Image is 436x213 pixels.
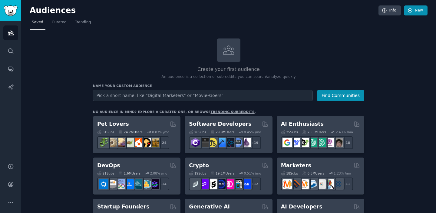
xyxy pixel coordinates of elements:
[75,20,91,25] span: Trending
[308,179,317,189] img: Emailmarketing
[291,138,300,147] img: DeepSeek
[97,120,129,128] h2: Pet Lovers
[316,179,326,189] img: googleads
[32,20,43,25] span: Saved
[325,179,334,189] img: MarketingResearch
[97,130,114,134] div: 31 Sub s
[248,178,261,190] div: + 12
[4,5,18,16] img: GummySearch logo
[333,138,343,147] img: ArtificalIntelligence
[340,136,353,149] div: + 18
[281,171,298,175] div: 18 Sub s
[189,120,251,128] h2: Software Developers
[334,171,351,175] div: 1.23 % /mo
[208,138,217,147] img: learnjavascript
[216,179,226,189] img: web3
[107,138,117,147] img: ballpython
[404,5,428,16] a: New
[244,171,261,175] div: 0.51 % /mo
[242,138,251,147] img: elixir
[282,138,292,147] img: GoogleGeminiAI
[133,138,142,147] img: cockatiel
[210,171,234,175] div: 19.1M Users
[150,179,159,189] img: PlatformEngineers
[189,130,206,134] div: 26 Sub s
[378,5,401,16] a: Info
[116,138,125,147] img: leopardgeckos
[302,171,324,175] div: 6.5M Users
[316,138,326,147] img: chatgpt_prompts_
[150,171,167,175] div: 2.08 % /mo
[52,20,67,25] span: Curated
[333,179,343,189] img: OnlineMarketing
[281,130,298,134] div: 25 Sub s
[141,179,151,189] img: aws_cdk
[99,179,108,189] img: azuredevops
[93,74,364,80] p: An audience is a collection of subreddits you can search/analyze quickly
[157,178,169,190] div: + 14
[281,162,311,169] h2: Marketers
[141,138,151,147] img: PetAdvice
[299,179,309,189] img: AskMarketing
[248,136,261,149] div: + 19
[282,179,292,189] img: content_marketing
[233,179,243,189] img: CryptoNews
[281,120,324,128] h2: AI Enthusiasts
[73,18,93,30] a: Trending
[281,203,322,211] h2: AI Developers
[97,171,114,175] div: 21 Sub s
[30,18,45,30] a: Saved
[107,179,117,189] img: AWS_Certified_Experts
[225,138,234,147] img: reactnative
[317,90,364,101] button: Find Communities
[302,130,326,134] div: 20.3M Users
[325,138,334,147] img: OpenAIDev
[199,138,209,147] img: software
[150,138,159,147] img: dogbreed
[97,203,149,211] h2: Startup Founders
[124,138,134,147] img: turtle
[299,138,309,147] img: AItoolsCatalog
[93,84,364,88] h3: Name your custom audience
[225,179,234,189] img: defiblockchain
[50,18,69,30] a: Curated
[244,130,261,134] div: 0.45 % /mo
[93,66,364,73] h2: Create your first audience
[210,130,234,134] div: 29.9M Users
[189,171,206,175] div: 19 Sub s
[93,110,256,114] div: No audience in mind? Explore a curated one, or browse .
[99,138,108,147] img: herpetology
[242,179,251,189] img: defi_
[124,179,134,189] img: DevOpsLinks
[118,130,142,134] div: 24.2M Users
[152,130,169,134] div: 0.83 % /mo
[199,179,209,189] img: 0xPolygon
[308,138,317,147] img: chatgpt_promptDesign
[30,6,378,15] h2: Audiences
[133,179,142,189] img: platformengineering
[216,138,226,147] img: iOSProgramming
[291,179,300,189] img: bigseo
[189,203,230,211] h2: Generative AI
[189,162,209,169] h2: Crypto
[93,90,313,101] input: Pick a short name, like "Digital Marketers" or "Movie-Goers"
[340,178,353,190] div: + 11
[336,130,353,134] div: 2.43 % /mo
[116,179,125,189] img: Docker_DevOps
[210,110,254,114] a: trending subreddits
[208,179,217,189] img: ethstaker
[157,136,169,149] div: + 24
[233,138,243,147] img: AskComputerScience
[97,162,120,169] h2: DevOps
[118,171,140,175] div: 1.6M Users
[191,138,200,147] img: csharp
[191,179,200,189] img: ethfinance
